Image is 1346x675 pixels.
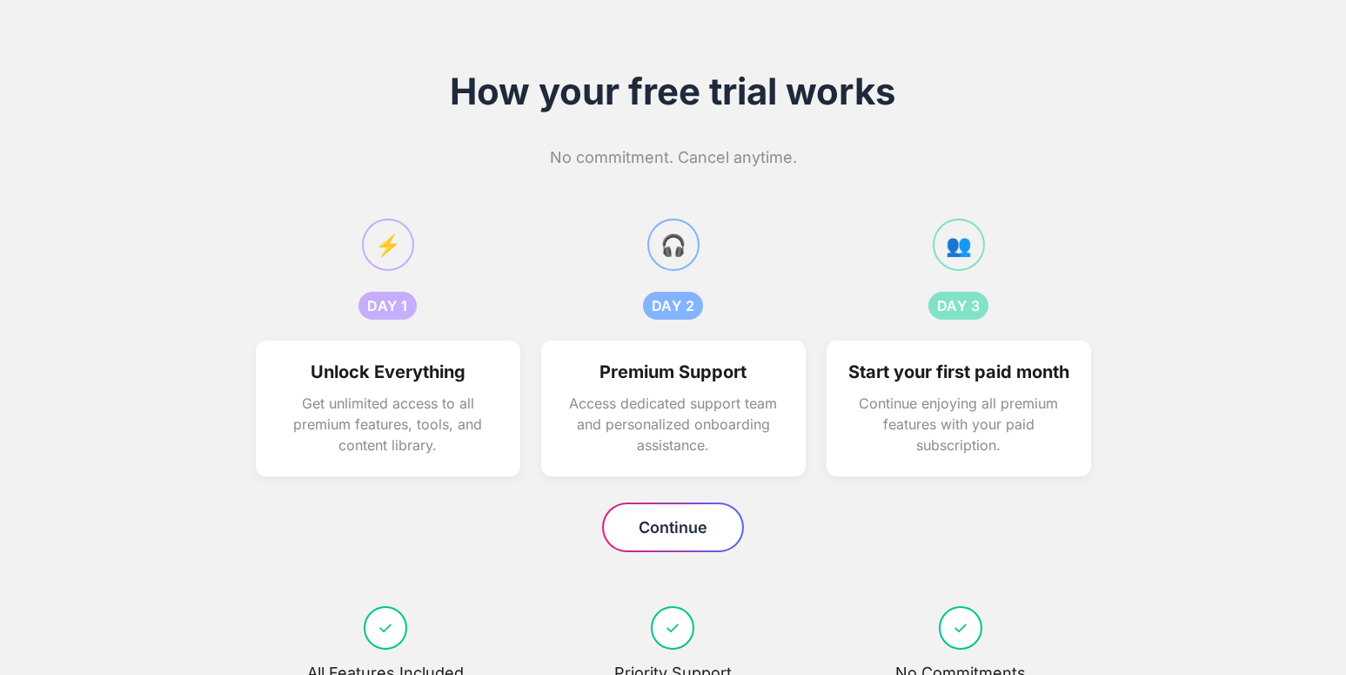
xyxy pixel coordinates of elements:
p: Continue enjoying all premium features with your paid subscription. [847,393,1070,456]
h3: Unlock Everything [277,361,499,382]
div: 🎧 [647,219,700,271]
div: ✓ [364,606,407,650]
h3: Start your first paid month [847,361,1070,382]
div: 👥 [933,219,985,271]
p: Access dedicated support team and personalized onboarding assistance. [562,393,785,456]
div: ✓ [651,606,694,650]
p: No commitment. Cancel anytime. [256,148,1091,166]
p: Get unlimited access to all premium features, tools, and content library. [277,393,499,456]
div: DAY 3 [928,292,989,320]
h1: How your free trial works [256,70,1091,113]
div: DAY 1 [358,292,417,320]
div: ✓ [939,606,982,650]
div: ⚡ [362,219,414,271]
div: DAY 2 [643,292,704,320]
button: Continue [604,504,742,550]
h3: Premium Support [562,361,785,382]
